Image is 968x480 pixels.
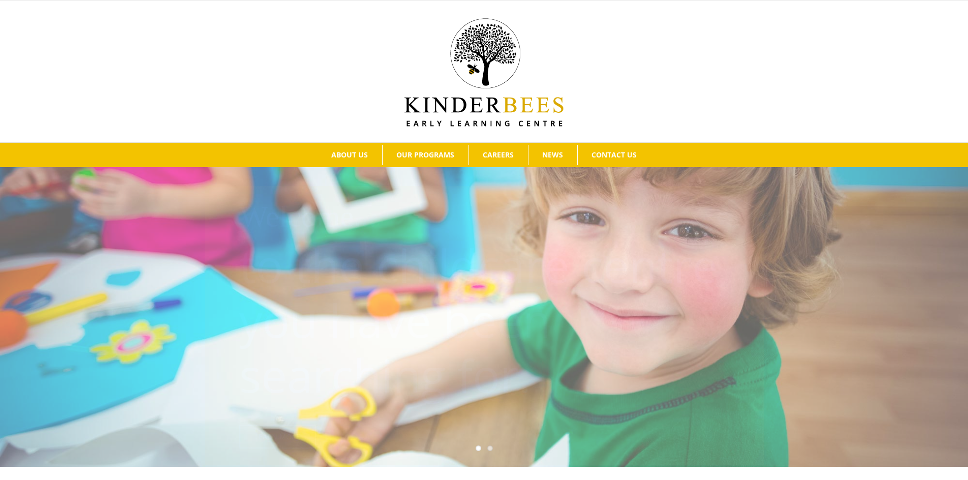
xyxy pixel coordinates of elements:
[528,145,577,165] a: NEWS
[476,445,481,451] a: 1
[239,195,756,238] h1: Welcome...
[542,151,563,158] span: NEWS
[383,145,469,165] a: OUR PROGRAMS
[469,145,528,165] a: CAREERS
[318,145,382,165] a: ABOUT US
[239,238,734,402] p: to the childcare centre you have been searching for.
[239,425,316,449] a: Learn More
[15,143,953,167] nav: Main Menu
[396,151,454,158] span: OUR PROGRAMS
[578,145,651,165] a: CONTACT US
[255,432,300,441] span: Learn More
[404,18,564,126] img: Kinder Bees Logo
[487,445,493,451] a: 2
[331,151,368,158] span: ABOUT US
[591,151,637,158] span: CONTACT US
[483,151,514,158] span: CAREERS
